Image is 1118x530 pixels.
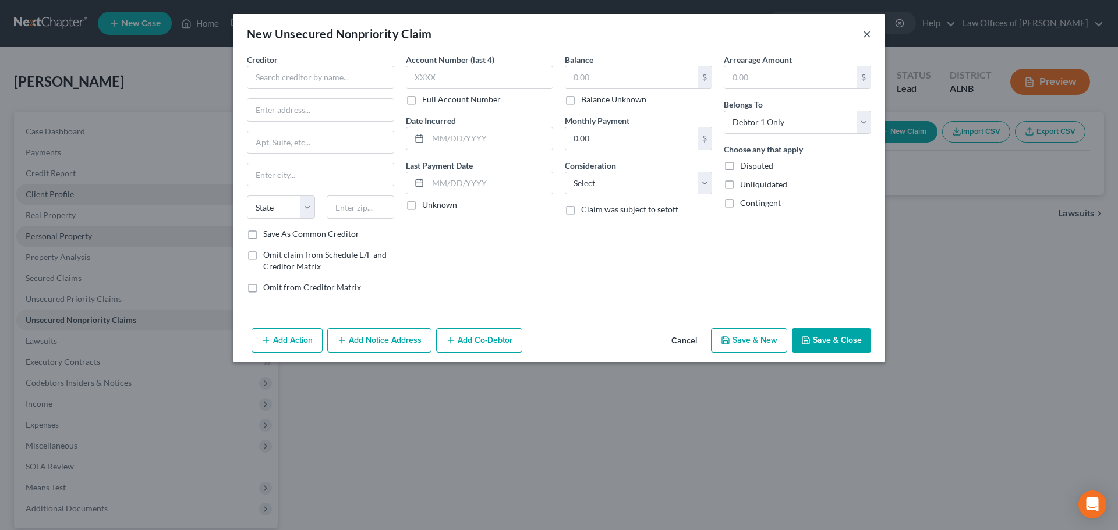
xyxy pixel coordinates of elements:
[428,172,553,194] input: MM/DD/YYYY
[247,26,431,42] div: New Unsecured Nonpriority Claim
[724,54,792,66] label: Arrearage Amount
[581,94,646,105] label: Balance Unknown
[857,66,871,88] div: $
[698,66,712,88] div: $
[724,99,763,109] span: Belongs To
[263,228,359,240] label: Save As Common Creditor
[406,115,456,127] label: Date Incurred
[565,54,593,66] label: Balance
[565,159,616,172] label: Consideration
[406,54,494,66] label: Account Number (last 4)
[792,328,871,353] button: Save & Close
[406,159,473,172] label: Last Payment Date
[724,143,803,155] label: Choose any that apply
[263,250,387,271] span: Omit claim from Schedule E/F and Creditor Matrix
[662,329,706,353] button: Cancel
[698,127,712,150] div: $
[406,66,553,89] input: XXXX
[711,328,787,353] button: Save & New
[247,55,278,65] span: Creditor
[1078,490,1106,518] div: Open Intercom Messenger
[247,66,394,89] input: Search creditor by name...
[740,198,781,208] span: Contingent
[565,66,698,88] input: 0.00
[863,27,871,41] button: ×
[247,99,394,121] input: Enter address...
[327,195,395,219] input: Enter zip...
[565,115,629,127] label: Monthly Payment
[252,328,323,353] button: Add Action
[436,328,522,353] button: Add Co-Debtor
[247,131,394,154] input: Apt, Suite, etc...
[422,199,457,211] label: Unknown
[327,328,431,353] button: Add Notice Address
[422,94,501,105] label: Full Account Number
[581,204,678,214] span: Claim was subject to setoff
[740,161,773,170] span: Disputed
[565,127,698,150] input: 0.00
[247,163,394,186] input: Enter city...
[724,66,857,88] input: 0.00
[740,179,787,189] span: Unliquidated
[263,282,361,292] span: Omit from Creditor Matrix
[428,127,553,150] input: MM/DD/YYYY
